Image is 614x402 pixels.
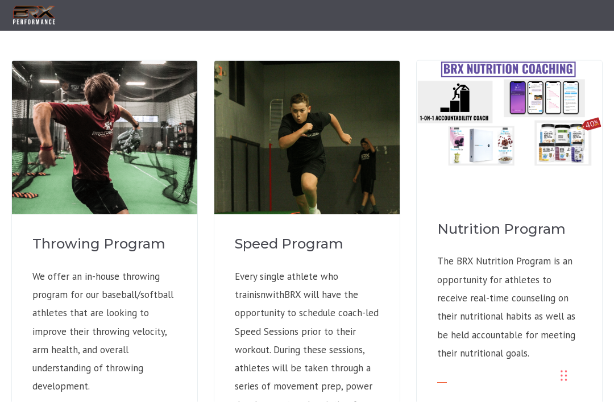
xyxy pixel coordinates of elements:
[437,219,582,239] h4: Nutrition Program
[557,347,614,402] iframe: Chat Widget
[32,267,177,396] p: We offer an in-house throwing program for our baseball/softball athletes that are looking to impr...
[561,359,567,393] div: Drag
[11,4,57,27] img: BRX Transparent Logo-2
[417,61,602,167] img: Nutrition Coaching Program-1
[214,61,400,246] img: 1-4
[437,252,582,362] p: The BRX Nutrition Program is an opportunity for athletes to receive real-time counseling on their...
[235,234,379,254] h4: Speed Program
[12,61,197,246] img: 2-4
[32,234,177,254] h4: Throwing Program
[11,5,603,34] h2: More Services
